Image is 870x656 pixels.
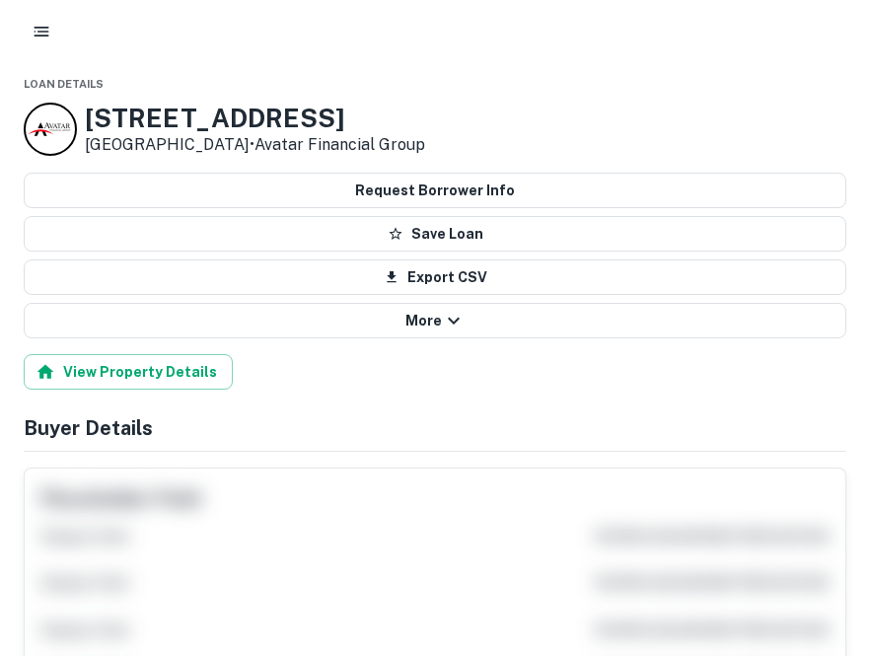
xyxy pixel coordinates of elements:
[24,216,846,252] button: Save Loan
[24,354,233,390] button: View Property Details
[85,103,425,133] h3: [STREET_ADDRESS]
[85,133,425,157] p: [GEOGRAPHIC_DATA] •
[24,78,104,90] span: Loan Details
[24,413,846,443] h4: Buyer Details
[24,173,846,208] button: Request Borrower Info
[24,259,846,295] button: Export CSV
[24,303,846,338] button: More
[771,498,870,593] iframe: Chat Widget
[254,135,425,154] a: Avatar Financial Group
